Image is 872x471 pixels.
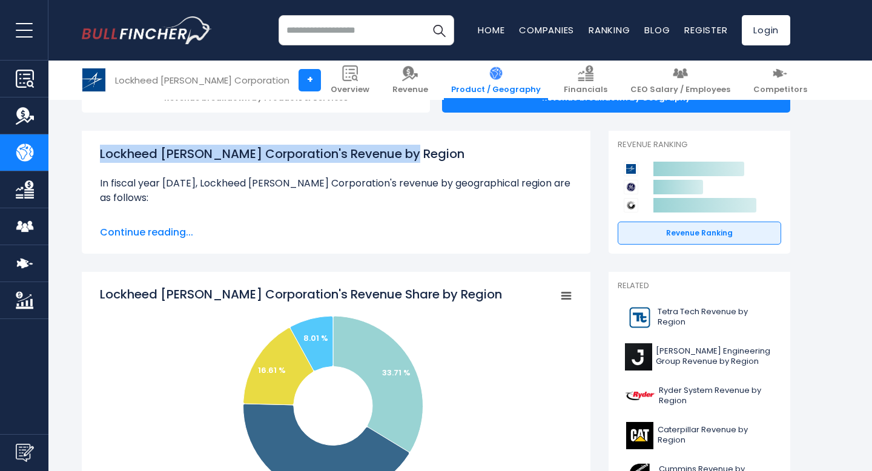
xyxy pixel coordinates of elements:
span: [PERSON_NAME] Engineering Group Revenue by Region [656,346,774,367]
a: Login [742,15,790,45]
span: Continue reading... [100,225,572,240]
a: CEO Salary / Employees [623,61,738,100]
img: GE Aerospace competitors logo [624,180,638,194]
div: Lockheed [PERSON_NAME] Corporation [115,73,289,87]
a: Revenue [385,61,435,100]
a: Companies [519,24,574,36]
img: CAT logo [625,422,654,449]
text: 8.01 % [303,332,328,344]
a: + [299,69,321,91]
span: Caterpillar Revenue by Region [658,425,774,446]
img: bullfincher logo [82,16,212,44]
img: TTEK logo [625,304,654,331]
a: Register [684,24,727,36]
text: 33.71 % [382,367,411,378]
span: Financials [564,85,607,95]
img: LMT logo [82,68,105,91]
a: Financials [557,61,615,100]
a: Ranking [589,24,630,36]
span: Competitors [753,85,807,95]
span: Overview [331,85,369,95]
a: [PERSON_NAME] Engineering Group Revenue by Region [618,340,781,374]
a: Caterpillar Revenue by Region [618,419,781,452]
span: Ryder System Revenue by Region [659,386,774,406]
a: Product / Geography [444,61,548,100]
img: Lockheed Martin Corporation competitors logo [624,162,638,176]
span: CEO Salary / Employees [630,85,730,95]
a: Go to homepage [82,16,212,44]
a: Overview [323,61,377,100]
a: Tetra Tech Revenue by Region [618,301,781,334]
a: Revenue Ranking [618,222,781,245]
li: $6.24 B [100,215,572,229]
span: Revenue [392,85,428,95]
img: J logo [625,343,652,371]
a: Competitors [746,61,814,100]
p: Related [618,281,781,291]
span: Tetra Tech Revenue by Region [658,307,774,328]
a: Home [478,24,504,36]
a: Blog [644,24,670,36]
img: RTX Corporation competitors logo [624,198,638,212]
tspan: Lockheed [PERSON_NAME] Corporation's Revenue Share by Region [100,286,502,303]
p: Revenue Ranking [618,140,781,150]
b: Asia Pacific: [112,215,172,229]
text: 16.61 % [258,364,286,376]
a: Ryder System Revenue by Region [618,380,781,413]
p: In fiscal year [DATE], Lockheed [PERSON_NAME] Corporation's revenue by geographical region are as... [100,176,572,205]
span: Product / Geography [451,85,541,95]
button: Search [424,15,454,45]
img: R logo [625,383,655,410]
h1: Lockheed [PERSON_NAME] Corporation's Revenue by Region [100,145,572,163]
